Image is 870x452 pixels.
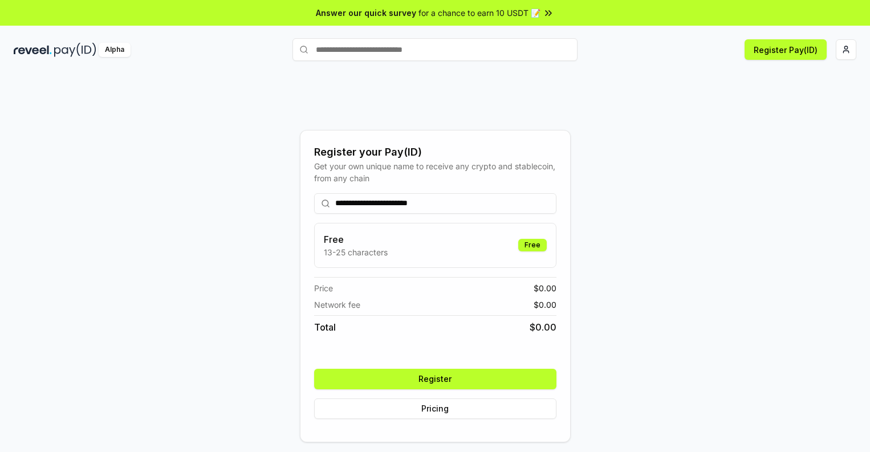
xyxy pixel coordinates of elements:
[99,43,131,57] div: Alpha
[314,299,360,311] span: Network fee
[14,43,52,57] img: reveel_dark
[534,299,556,311] span: $ 0.00
[314,320,336,334] span: Total
[314,160,556,184] div: Get your own unique name to receive any crypto and stablecoin, from any chain
[324,246,388,258] p: 13-25 characters
[54,43,96,57] img: pay_id
[314,282,333,294] span: Price
[518,239,547,251] div: Free
[314,398,556,419] button: Pricing
[316,7,416,19] span: Answer our quick survey
[530,320,556,334] span: $ 0.00
[745,39,827,60] button: Register Pay(ID)
[418,7,540,19] span: for a chance to earn 10 USDT 📝
[534,282,556,294] span: $ 0.00
[314,369,556,389] button: Register
[314,144,556,160] div: Register your Pay(ID)
[324,233,388,246] h3: Free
